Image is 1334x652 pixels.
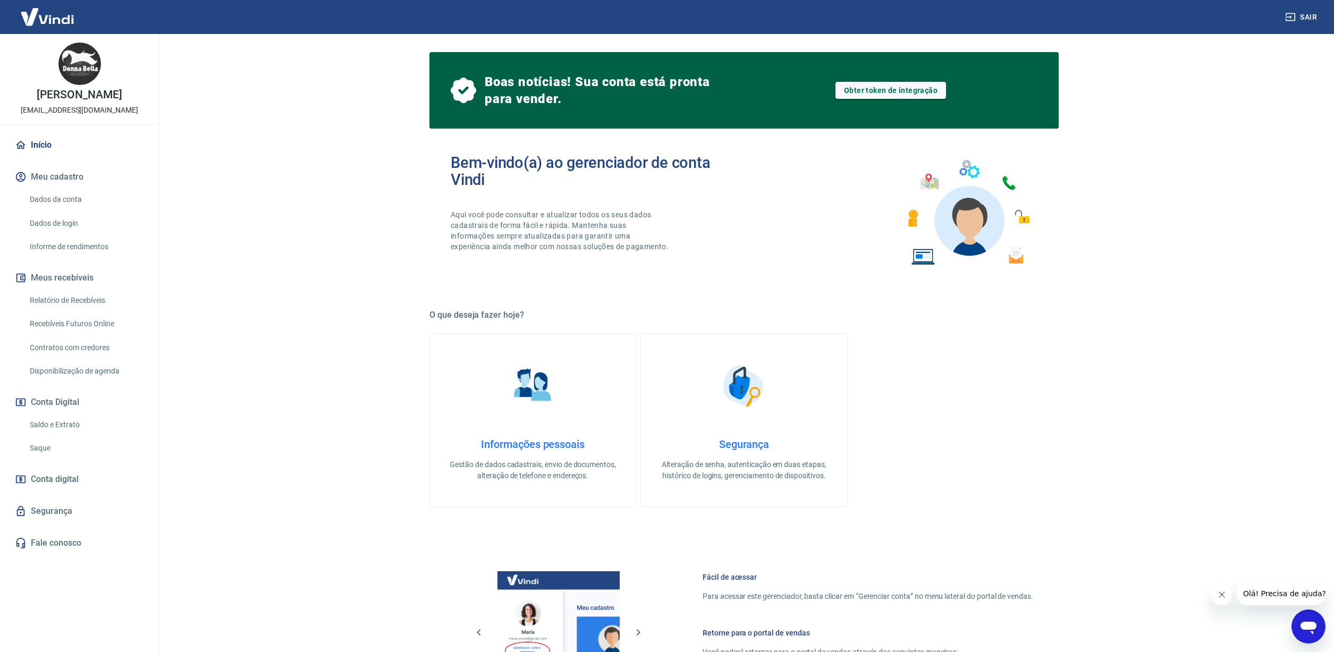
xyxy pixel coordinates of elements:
[1211,584,1232,605] iframe: Fechar mensagem
[1237,582,1325,605] iframe: Mensagem da empresa
[21,105,138,116] p: [EMAIL_ADDRESS][DOMAIN_NAME]
[26,313,146,335] a: Recebíveis Futuros Online
[485,73,714,107] span: Boas notícias! Sua conta está pronta para vender.
[26,437,146,459] a: Saque
[13,468,146,491] a: Conta digital
[451,154,744,188] h2: Bem-vindo(a) ao gerenciador de conta Vindi
[13,133,146,157] a: Início
[26,213,146,234] a: Dados de login
[26,290,146,311] a: Relatório de Recebíveis
[451,209,671,252] p: Aqui você pode consultar e atualizar todos os seus dados cadastrais de forma fácil e rápida. Mant...
[13,266,146,290] button: Meus recebíveis
[717,359,771,412] img: Segurança
[26,189,146,210] a: Dados da conta
[31,472,79,487] span: Conta digital
[898,154,1037,272] img: Imagem de um avatar masculino com diversos icones exemplificando as funcionalidades do gerenciado...
[703,591,1033,602] p: Para acessar este gerenciador, basta clicar em “Gerenciar conta” no menu lateral do portal de ven...
[1283,7,1321,27] button: Sair
[640,333,847,507] a: SegurançaSegurançaAlteração de senha, autenticação em duas etapas, histórico de logins, gerenciam...
[658,438,830,451] h4: Segurança
[26,236,146,258] a: Informe de rendimentos
[13,1,82,33] img: Vindi
[6,7,89,16] span: Olá! Precisa de ajuda?
[13,391,146,414] button: Conta Digital
[13,165,146,189] button: Meu cadastro
[703,628,1033,638] h6: Retorne para o portal de vendas
[703,572,1033,582] h6: Fácil de acessar
[447,459,619,481] p: Gestão de dados cadastrais, envio de documentos, alteração de telefone e endereços.
[26,360,146,382] a: Disponibilização de agenda
[658,459,830,481] p: Alteração de senha, autenticação em duas etapas, histórico de logins, gerenciamento de dispositivos.
[37,89,122,100] p: [PERSON_NAME]
[1291,609,1325,643] iframe: Botão para abrir a janela de mensagens
[506,359,560,412] img: Informações pessoais
[26,337,146,359] a: Contratos com credores
[58,43,101,85] img: 8b28409f-f43f-490a-a86e-04ac5f20bf19.jpeg
[835,82,946,99] a: Obter token de integração
[26,414,146,436] a: Saldo e Extrato
[13,531,146,555] a: Fale conosco
[13,499,146,523] a: Segurança
[447,438,619,451] h4: Informações pessoais
[429,333,636,507] a: Informações pessoaisInformações pessoaisGestão de dados cadastrais, envio de documentos, alteraçã...
[429,310,1059,320] h5: O que deseja fazer hoje?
